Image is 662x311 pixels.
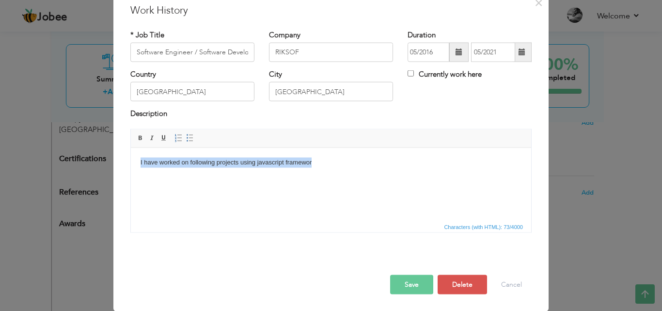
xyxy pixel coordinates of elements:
[491,275,532,294] button: Cancel
[390,275,433,294] button: Save
[269,69,282,80] label: City
[442,222,526,231] div: Statistics
[147,132,158,143] a: Italic
[408,43,449,62] input: From
[135,132,146,143] a: Bold
[131,147,531,220] iframe: Rich Text Editor, workEditor
[408,69,482,80] label: Currently work here
[130,69,156,80] label: Country
[173,132,184,143] a: Insert/Remove Numbered List
[158,132,169,143] a: Underline
[408,70,414,77] input: Currently work here
[130,30,164,40] label: * Job Title
[130,3,532,17] h3: Work History
[408,30,436,40] label: Duration
[438,275,487,294] button: Delete
[442,222,525,231] span: Characters (with HTML): 73/4000
[185,132,195,143] a: Insert/Remove Bulleted List
[269,30,300,40] label: Company
[471,43,515,62] input: Present
[130,109,167,119] label: Description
